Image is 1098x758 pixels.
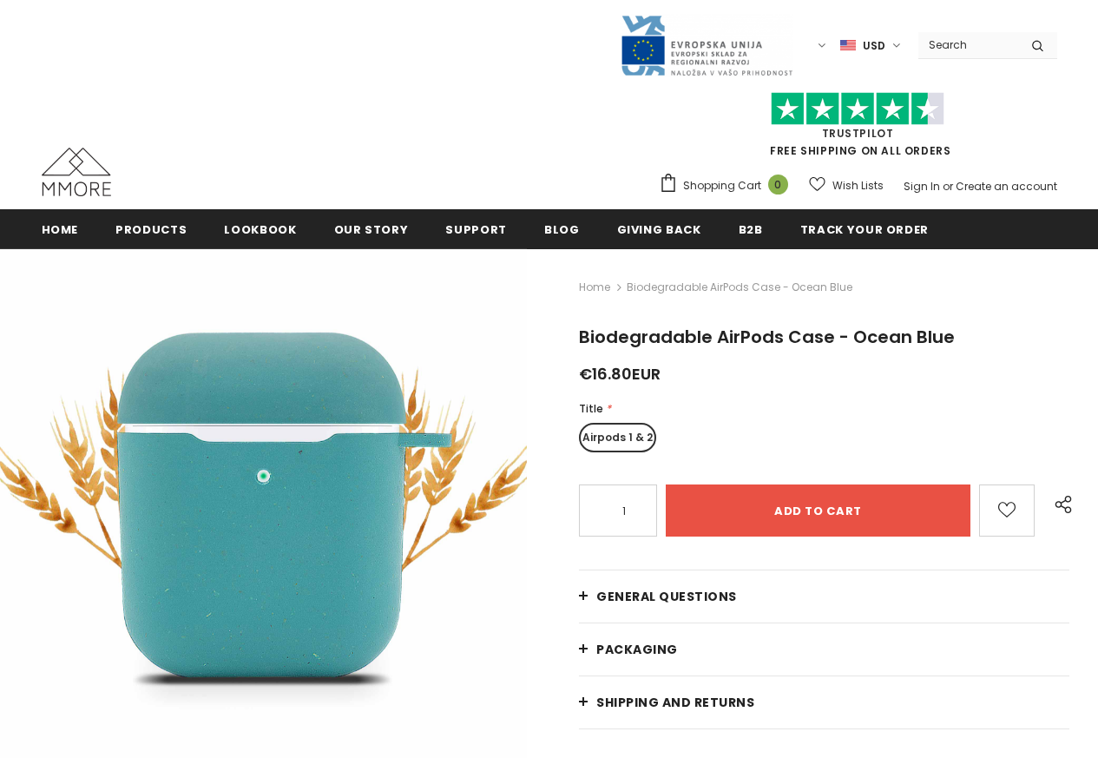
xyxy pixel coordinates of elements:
[863,37,885,55] span: USD
[943,179,953,194] span: or
[768,175,788,194] span: 0
[659,100,1057,158] span: FREE SHIPPING ON ALL ORDERS
[956,179,1057,194] a: Create an account
[617,209,701,248] a: Giving back
[683,177,761,194] span: Shopping Cart
[579,401,603,416] span: Title
[800,221,929,238] span: Track your order
[445,209,507,248] a: support
[771,92,944,126] img: Trust Pilot Stars
[739,221,763,238] span: B2B
[579,676,1069,728] a: Shipping and returns
[579,277,610,298] a: Home
[800,209,929,248] a: Track your order
[840,38,856,53] img: USD
[904,179,940,194] a: Sign In
[115,209,187,248] a: Products
[596,641,678,658] span: PACKAGING
[579,570,1069,623] a: General Questions
[334,209,409,248] a: Our Story
[617,221,701,238] span: Giving back
[596,694,754,711] span: Shipping and returns
[544,209,580,248] a: Blog
[224,209,296,248] a: Lookbook
[445,221,507,238] span: support
[579,325,955,349] span: Biodegradable AirPods Case - Ocean Blue
[42,209,79,248] a: Home
[822,126,894,141] a: Trustpilot
[42,148,111,196] img: MMORE Cases
[809,170,884,201] a: Wish Lists
[115,221,187,238] span: Products
[224,221,296,238] span: Lookbook
[544,221,580,238] span: Blog
[739,209,763,248] a: B2B
[334,221,409,238] span: Our Story
[627,277,852,298] span: Biodegradable AirPods Case - Ocean Blue
[579,363,661,385] span: €16.80EUR
[918,32,1018,57] input: Search Site
[620,14,793,77] img: Javni Razpis
[42,221,79,238] span: Home
[666,484,970,537] input: Add to cart
[659,173,797,199] a: Shopping Cart 0
[596,588,737,605] span: General Questions
[832,177,884,194] span: Wish Lists
[579,623,1069,676] a: PACKAGING
[620,37,793,52] a: Javni Razpis
[579,423,656,452] label: Airpods 1 & 2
